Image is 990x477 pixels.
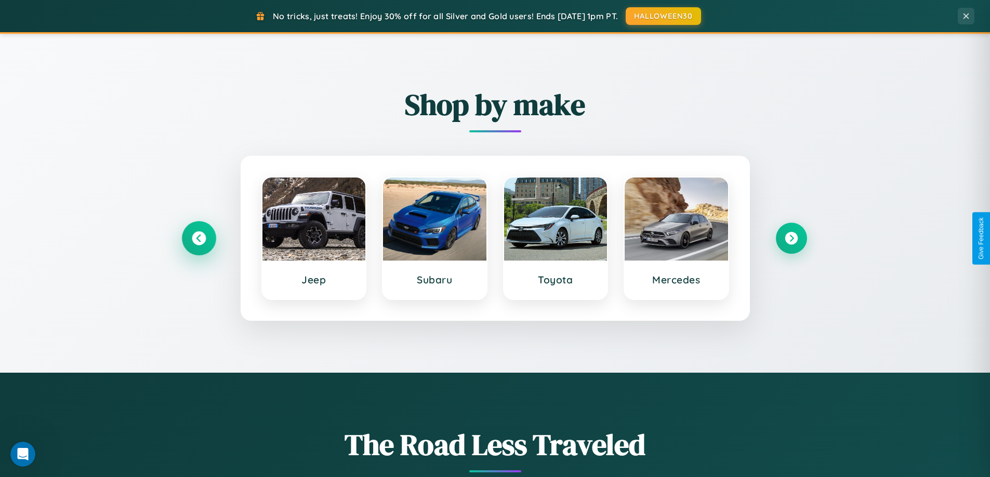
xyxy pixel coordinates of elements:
[978,217,985,260] div: Give Feedback
[183,85,807,125] h2: Shop by make
[273,11,618,21] span: No tricks, just treats! Enjoy 30% off for all Silver and Gold users! Ends [DATE] 1pm PT.
[514,274,597,286] h3: Toyota
[635,274,718,286] h3: Mercedes
[393,274,476,286] h3: Subaru
[626,7,701,25] button: HALLOWEEN30
[183,425,807,465] h1: The Road Less Traveled
[273,274,355,286] h3: Jeep
[10,442,35,467] iframe: Intercom live chat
